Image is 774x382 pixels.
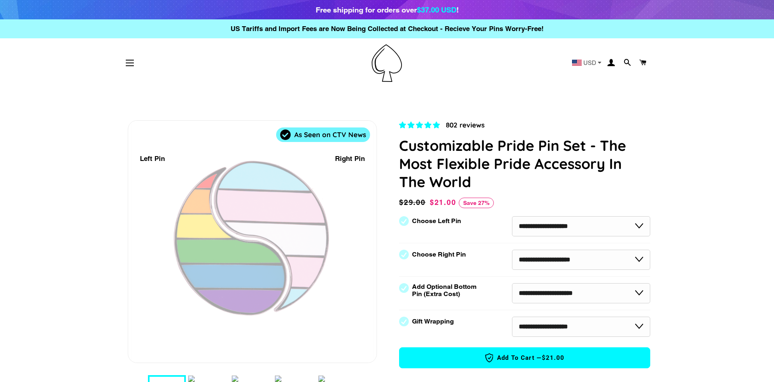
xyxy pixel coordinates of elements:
[446,121,485,129] span: 802 reviews
[399,136,650,191] h1: Customizable Pride Pin Set - The Most Flexible Pride Accessory In The World
[542,354,565,362] span: $21.00
[412,353,638,363] span: Add to Cart —
[316,4,459,15] div: Free shipping for orders over !
[417,5,456,14] span: $37.00 USD
[412,318,454,325] label: Gift Wrapping
[459,198,494,208] span: Save 27%
[412,251,466,258] label: Choose Right Pin
[335,153,365,164] div: Right Pin
[399,347,650,368] button: Add to Cart —$21.00
[399,121,442,129] span: 4.83 stars
[430,198,456,207] span: $21.00
[372,44,402,82] img: Pin-Ace
[412,217,461,225] label: Choose Left Pin
[128,121,377,363] div: 1 / 7
[583,60,596,66] span: USD
[399,197,428,208] span: $29.00
[412,283,480,298] label: Add Optional Bottom Pin (Extra Cost)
